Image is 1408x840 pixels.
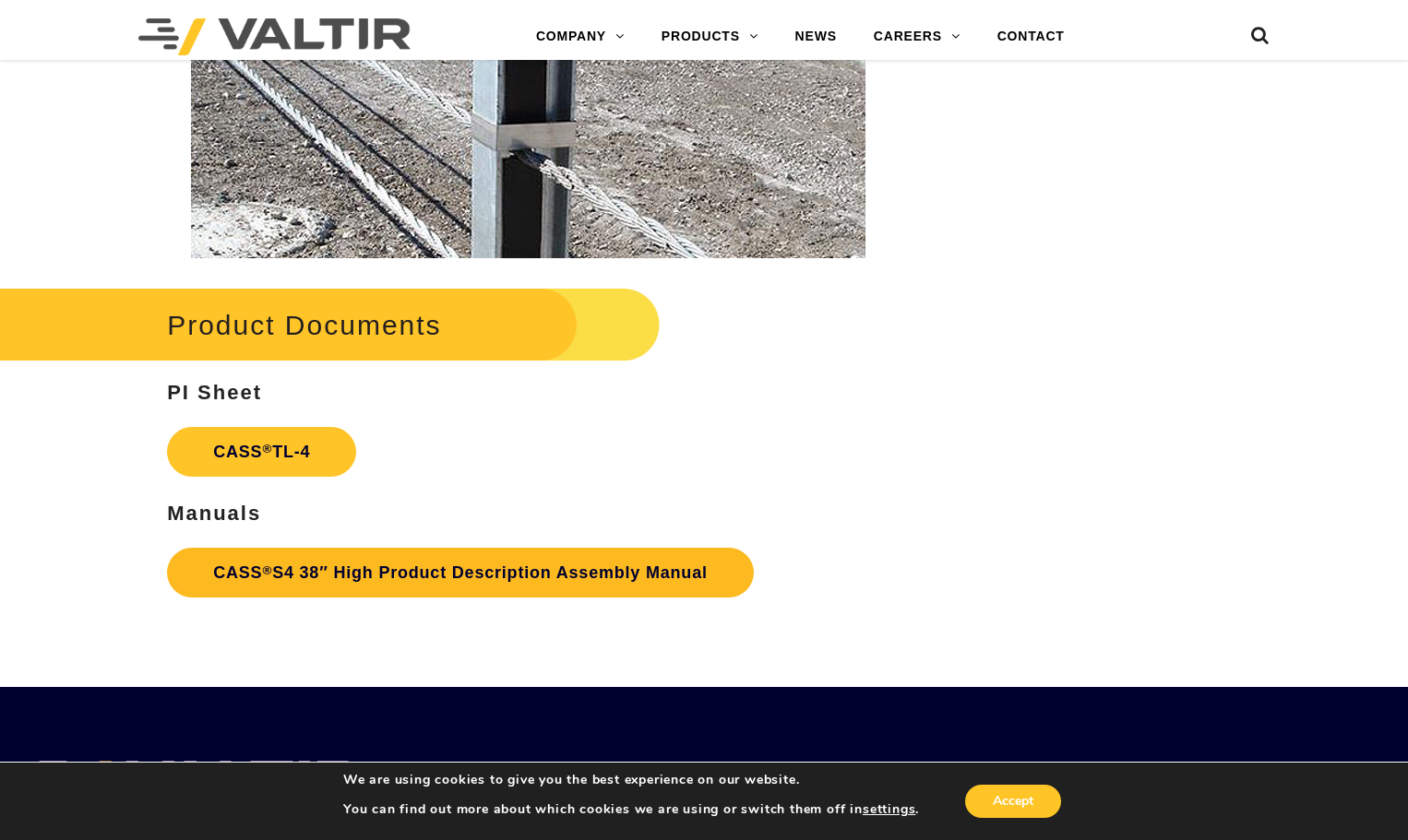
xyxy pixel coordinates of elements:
a: NEWS [777,18,855,55]
button: Accept [965,785,1061,818]
a: CONTACT [979,18,1083,55]
a: CAREERS [855,18,979,55]
a: CASS®S4 38″ High Product Description Assembly Manual [167,548,754,597]
p: You can find out more about which cookies we are using or switch them off in . [343,801,919,818]
button: settings [863,801,915,818]
a: CASS®TL-4 [167,427,356,477]
a: COMPANY [518,18,643,55]
a: PRODUCTS [643,18,777,55]
sup: ® [262,442,272,455]
strong: Manuals [167,502,261,525]
img: Valtir [138,18,411,55]
p: We are using cookies to give you the best experience on our website. [343,772,919,788]
strong: PI Sheet [167,381,262,404]
sup: ® [262,563,272,577]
